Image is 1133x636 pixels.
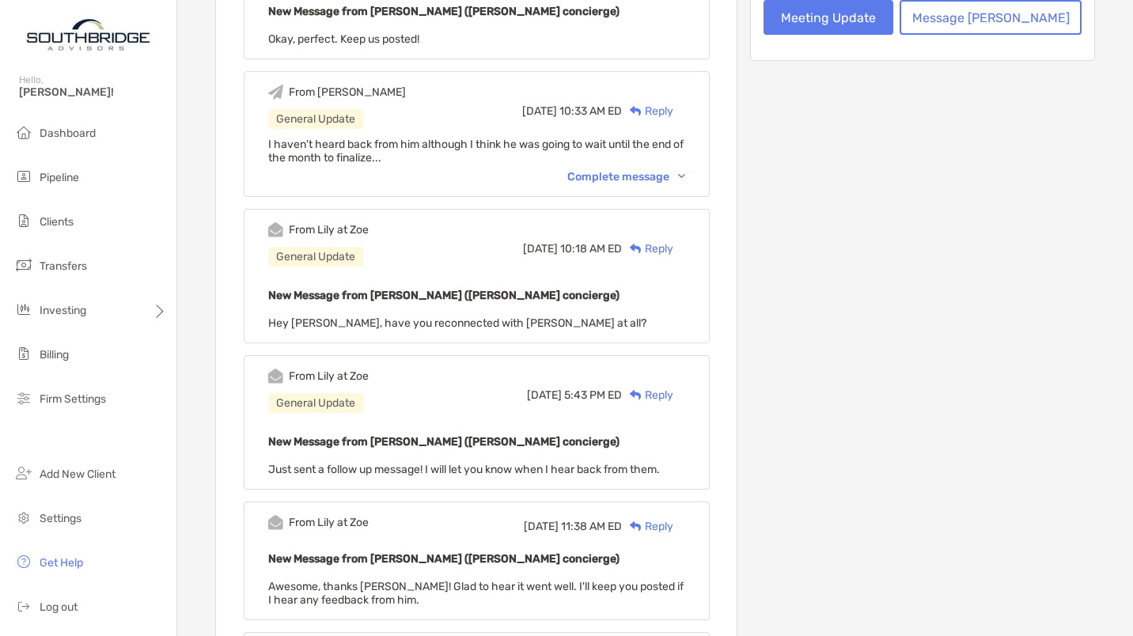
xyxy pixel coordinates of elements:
[564,388,622,402] span: 5:43 PM ED
[268,316,646,330] span: Hey [PERSON_NAME], have you reconnected with [PERSON_NAME] at all?
[40,215,74,229] span: Clients
[268,138,684,165] span: I haven't heard back from him although I think he was going to wait until the end of the month to...
[268,580,684,607] span: Awesome, thanks [PERSON_NAME]! Glad to hear it went well. I'll keep you posted if I hear any feed...
[268,247,363,267] div: General Update
[14,123,33,142] img: dashboard icon
[622,240,673,257] div: Reply
[289,516,369,529] div: From Lily at Zoe
[630,521,642,532] img: Reply icon
[527,388,562,402] span: [DATE]
[523,242,558,256] span: [DATE]
[14,167,33,186] img: pipeline icon
[40,171,79,184] span: Pipeline
[289,369,369,383] div: From Lily at Zoe
[622,103,673,119] div: Reply
[14,344,33,363] img: billing icon
[289,223,369,237] div: From Lily at Zoe
[40,304,86,317] span: Investing
[522,104,557,118] span: [DATE]
[268,109,363,129] div: General Update
[14,256,33,274] img: transfers icon
[40,600,78,614] span: Log out
[559,104,622,118] span: 10:33 AM ED
[40,392,106,406] span: Firm Settings
[14,596,33,615] img: logout icon
[19,6,157,63] img: Zoe Logo
[268,222,283,237] img: Event icon
[268,393,363,413] div: General Update
[40,556,83,570] span: Get Help
[40,348,69,362] span: Billing
[268,32,419,46] span: Okay, perfect. Keep us posted!
[268,5,620,18] b: New Message from [PERSON_NAME] ([PERSON_NAME] concierge)
[14,464,33,483] img: add_new_client icon
[14,552,33,571] img: get-help icon
[561,520,622,533] span: 11:38 AM ED
[268,515,283,530] img: Event icon
[560,242,622,256] span: 10:18 AM ED
[14,211,33,230] img: clients icon
[289,85,406,99] div: From [PERSON_NAME]
[40,127,96,140] span: Dashboard
[14,508,33,527] img: settings icon
[622,518,673,535] div: Reply
[524,520,559,533] span: [DATE]
[19,85,167,99] span: [PERSON_NAME]!
[40,468,116,481] span: Add New Client
[40,259,87,273] span: Transfers
[678,174,685,179] img: Chevron icon
[268,85,283,100] img: Event icon
[14,300,33,319] img: investing icon
[268,369,283,384] img: Event icon
[268,463,660,476] span: Just sent a follow up message! I will let you know when I hear back from them.
[268,435,620,449] b: New Message from [PERSON_NAME] ([PERSON_NAME] concierge)
[567,170,685,184] div: Complete message
[630,106,642,116] img: Reply icon
[622,387,673,403] div: Reply
[630,390,642,400] img: Reply icon
[268,552,620,566] b: New Message from [PERSON_NAME] ([PERSON_NAME] concierge)
[14,388,33,407] img: firm-settings icon
[40,512,81,525] span: Settings
[268,289,620,302] b: New Message from [PERSON_NAME] ([PERSON_NAME] concierge)
[630,244,642,254] img: Reply icon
